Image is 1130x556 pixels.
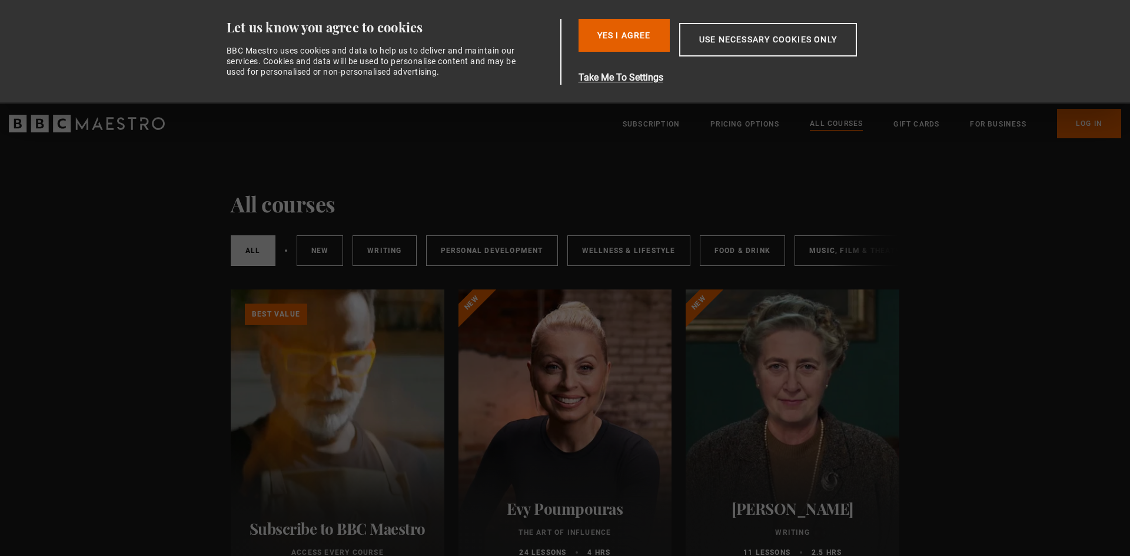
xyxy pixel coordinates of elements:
[227,19,556,36] div: Let us know you agree to cookies
[1057,109,1121,138] a: Log In
[623,109,1121,138] nav: Primary
[567,235,690,266] a: Wellness & Lifestyle
[9,115,165,132] svg: BBC Maestro
[579,19,670,52] button: Yes I Agree
[710,118,779,130] a: Pricing Options
[579,71,913,85] button: Take Me To Settings
[353,235,416,266] a: Writing
[893,118,939,130] a: Gift Cards
[970,118,1026,130] a: For business
[795,235,920,266] a: Music, Film & Theatre
[227,45,523,78] div: BBC Maestro uses cookies and data to help us to deliver and maintain our services. Cookies and da...
[473,527,658,538] p: The Art of Influence
[700,500,885,518] h2: [PERSON_NAME]
[623,118,680,130] a: Subscription
[297,235,344,266] a: New
[245,304,307,325] p: Best value
[810,118,863,131] a: All Courses
[700,235,785,266] a: Food & Drink
[679,23,857,56] button: Use necessary cookies only
[231,191,335,216] h1: All courses
[426,235,558,266] a: Personal Development
[473,500,658,518] h2: Evy Poumpouras
[231,235,275,266] a: All
[700,527,885,538] p: Writing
